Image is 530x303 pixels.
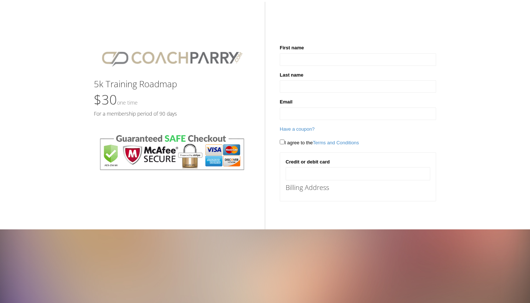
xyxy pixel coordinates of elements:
a: Terms and Conditions [313,140,359,145]
a: Have a coupon? [280,126,315,132]
h5: For a membership period of 90 days [94,111,250,116]
span: I agree to the [280,140,359,145]
h3: 5k Training Roadmap [94,79,250,89]
label: First name [280,44,304,52]
span: $30 [94,91,138,109]
label: Email [280,98,293,106]
img: CPlogo.png [94,44,250,72]
label: Last name [280,71,303,79]
h4: Billing Address [286,184,430,191]
small: One time [117,99,138,106]
label: Credit or debit card [286,158,330,166]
